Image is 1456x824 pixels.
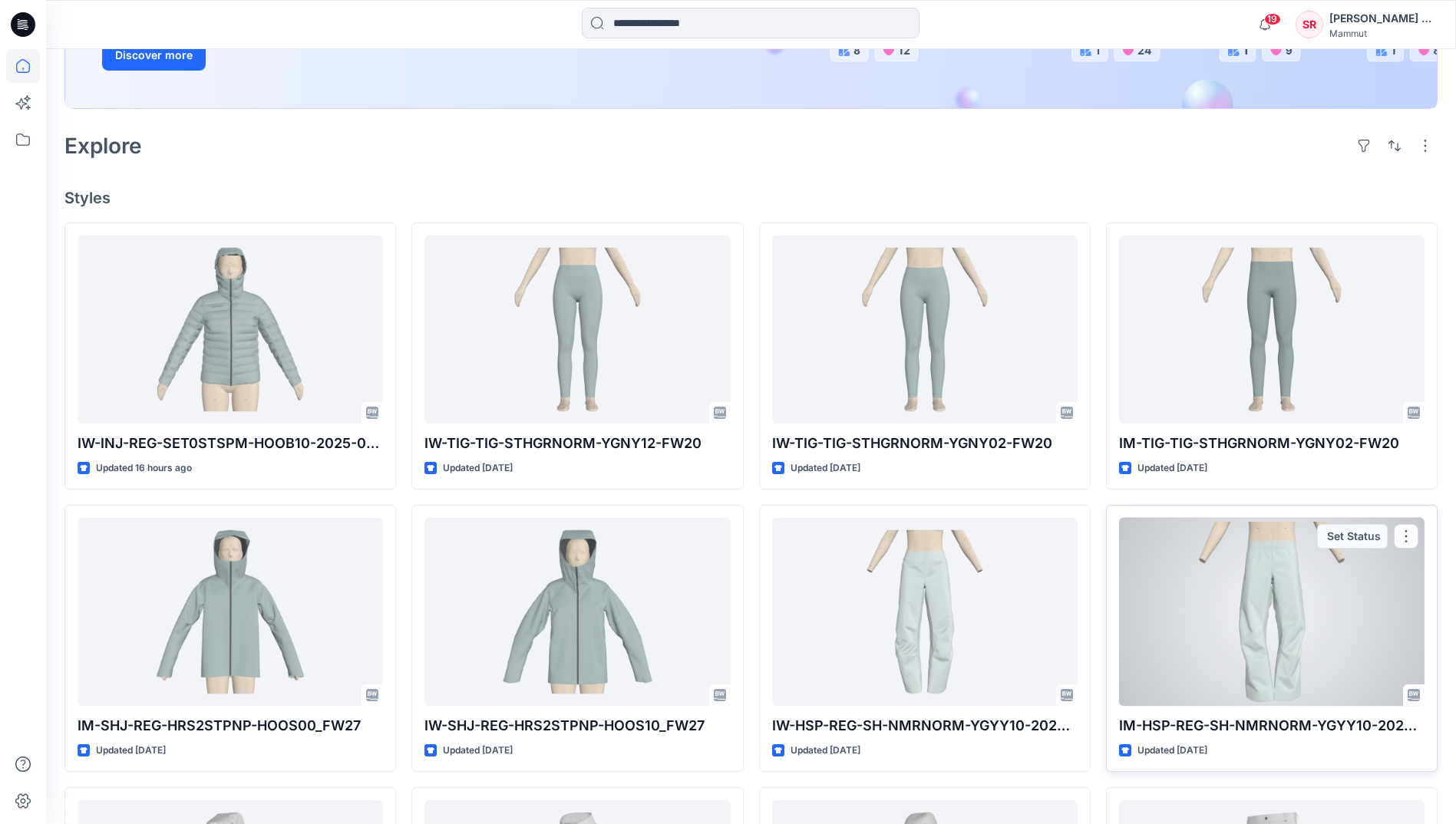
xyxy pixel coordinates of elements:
[96,460,192,476] p: Updated 16 hours ago
[64,133,142,158] h2: Explore
[424,236,730,424] a: IW-TIG-TIG-STHGRNORM-YGNY12-FW20
[772,715,1078,737] p: IW-HSP-REG-SH-NMRNORM-YGYY10-2025-08
[1119,518,1425,706] a: IM-HSP-REG-SH-NMRNORM-YGYY10-2025-08
[64,189,1438,207] h4: Styles
[424,518,730,706] a: IW-SHJ-REG-HRS2STPNP-HOOS10_FW27
[1264,13,1281,25] span: 19
[443,460,513,476] p: Updated [DATE]
[1119,433,1425,454] p: IM-TIG-TIG-STHGRNORM-YGNY02-FW20
[1119,715,1425,737] p: IM-HSP-REG-SH-NMRNORM-YGYY10-2025-08
[791,743,860,759] p: Updated [DATE]
[96,743,166,759] p: Updated [DATE]
[772,433,1078,454] p: IW-TIG-TIG-STHGRNORM-YGNY02-FW20
[102,40,447,71] a: Discover more
[1296,11,1323,38] div: SR
[102,40,206,71] button: Discover more
[443,743,513,759] p: Updated [DATE]
[1329,9,1437,28] div: [PERSON_NAME] Ripegutu
[1137,743,1207,759] p: Updated [DATE]
[78,433,383,454] p: IW-INJ-REG-SET0STSPM-HOOB10-2025-08_WIP
[772,518,1078,706] a: IW-HSP-REG-SH-NMRNORM-YGYY10-2025-08
[1329,28,1437,39] div: Mammut
[424,715,730,737] p: IW-SHJ-REG-HRS2STPNP-HOOS10_FW27
[78,236,383,424] a: IW-INJ-REG-SET0STSPM-HOOB10-2025-08_WIP
[772,236,1078,424] a: IW-TIG-TIG-STHGRNORM-YGNY02-FW20
[78,518,383,706] a: IM-SHJ-REG-HRS2STPNP-HOOS00_FW27
[1137,460,1207,476] p: Updated [DATE]
[424,433,730,454] p: IW-TIG-TIG-STHGRNORM-YGNY12-FW20
[1119,236,1425,424] a: IM-TIG-TIG-STHGRNORM-YGNY02-FW20
[78,715,383,737] p: IM-SHJ-REG-HRS2STPNP-HOOS00_FW27
[791,460,860,476] p: Updated [DATE]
